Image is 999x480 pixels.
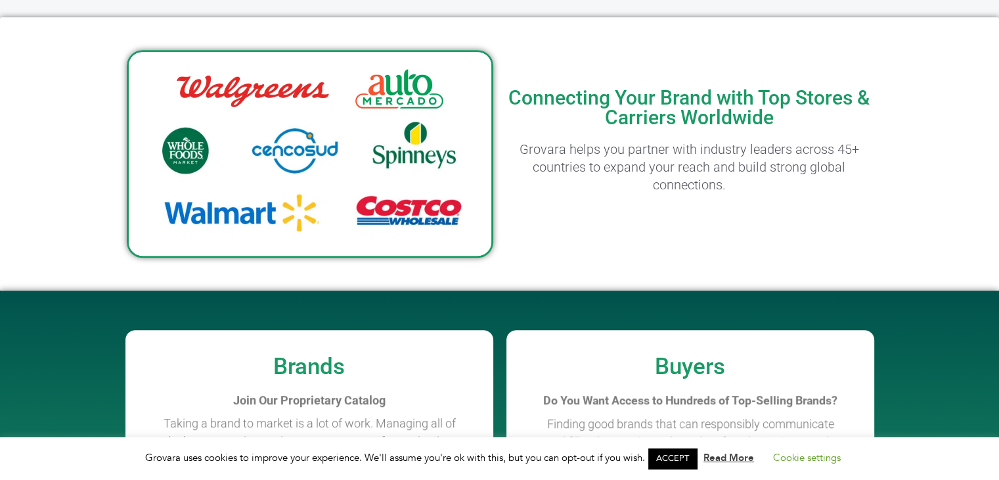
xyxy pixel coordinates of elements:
[703,451,754,464] a: Read More
[543,394,837,407] span: Do You Want Access to Hundreds of Top-Selling Brands?
[513,355,868,378] h2: Buyers
[132,355,487,378] h2: Brands
[158,414,460,468] p: Taking a brand to market is a lot of work. Managing all of the buyers requires an immense amount ...
[506,88,873,128] h2: Connecting Your Brand with Top Stores & Carriers Worldwide
[773,451,841,464] a: Cookie settings
[233,393,386,407] b: Join Our Proprietary Catalog
[648,448,697,469] a: ACCEPT
[506,141,873,194] h2: Grovara helps you partner with industry leaders across 45+ countries to expand your reach and bui...
[539,415,841,468] p: Finding good brands that can responsibly communicate and fill orders on time takes a lot of work....
[145,451,854,464] span: Grovara uses cookies to improve your experience. We'll assume you're ok with this, but you can op...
